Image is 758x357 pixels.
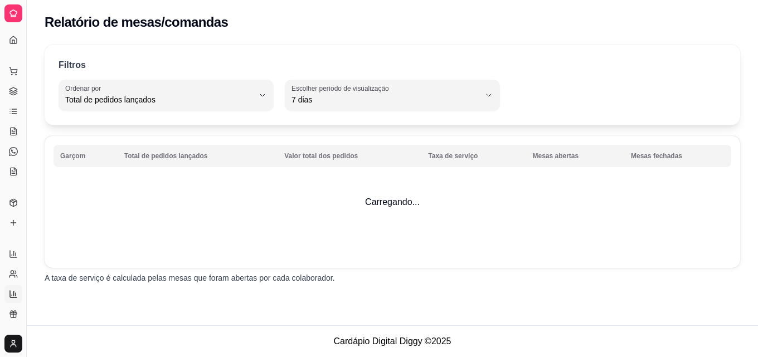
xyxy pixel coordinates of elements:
[65,84,105,93] label: Ordenar por
[45,13,228,31] h2: Relatório de mesas/comandas
[59,58,86,72] p: Filtros
[285,80,500,111] button: Escolher período de visualização7 dias
[65,94,254,105] span: Total de pedidos lançados
[291,84,392,93] label: Escolher período de visualização
[27,325,758,357] footer: Cardápio Digital Diggy © 2025
[45,136,740,268] td: Carregando...
[59,80,274,111] button: Ordenar porTotal de pedidos lançados
[291,94,480,105] span: 7 dias
[45,272,740,283] p: A taxa de serviço é calculada pelas mesas que foram abertas por cada colaborador.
